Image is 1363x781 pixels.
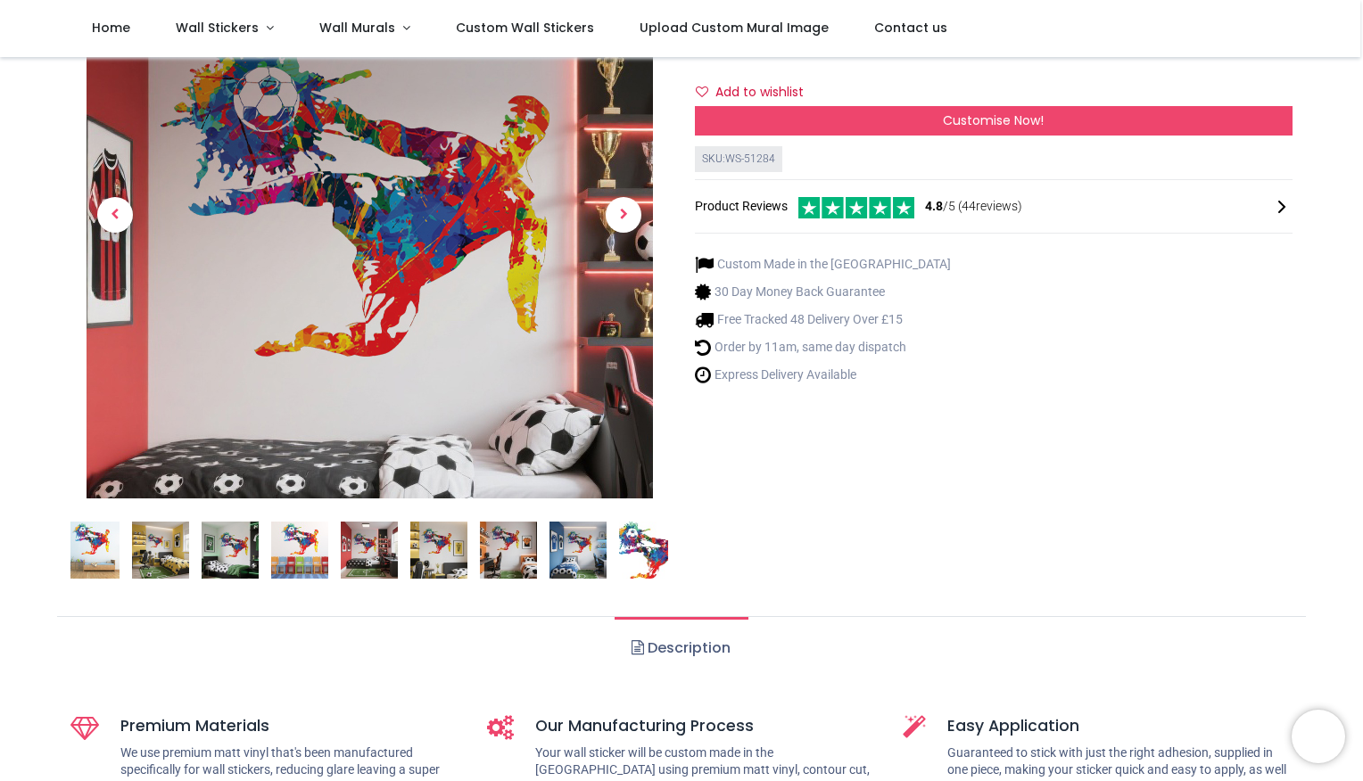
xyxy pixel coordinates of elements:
[640,19,829,37] span: Upload Custom Mural Image
[695,310,951,329] li: Free Tracked 48 Delivery Over £15
[202,522,259,579] img: WS-51284-05
[271,522,328,579] img: WS-51284-08
[695,338,951,357] li: Order by 11am, same day dispatch
[579,17,668,414] a: Next
[695,283,951,301] li: 30 Day Money Back Guarantee
[695,194,1293,218] div: Product Reviews
[410,522,467,579] img: WS-51284-04
[925,199,943,213] span: 4.8
[695,78,819,108] button: Add to wishlistAdd to wishlist
[947,715,1293,737] h5: Easy Application
[97,197,133,233] span: Previous
[874,19,947,37] span: Contact us
[1292,710,1345,763] iframe: Brevo live chat
[925,198,1022,216] span: /5 ( 44 reviews)
[619,522,676,579] img: WS-51284-012
[341,522,398,579] img: WS-51284-09
[695,146,782,172] div: SKU: WS-51284
[132,522,189,579] img: WS-51284-03
[62,522,120,579] img: WS-51284-02
[549,522,607,579] img: WS-51284-011
[319,19,395,37] span: Wall Murals
[92,19,130,37] span: Home
[176,19,259,37] span: Wall Stickers
[70,17,160,414] a: Previous
[480,522,537,579] img: WS-51284-010
[695,366,951,384] li: Express Delivery Available
[606,197,641,233] span: Next
[695,255,951,274] li: Custom Made in the [GEOGRAPHIC_DATA]
[456,19,594,37] span: Custom Wall Stickers
[943,111,1044,129] span: Customise Now!
[535,715,877,737] h5: Our Manufacturing Process
[615,617,748,679] a: Description
[696,86,708,98] i: Add to wishlist
[120,715,460,737] h5: Premium Materials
